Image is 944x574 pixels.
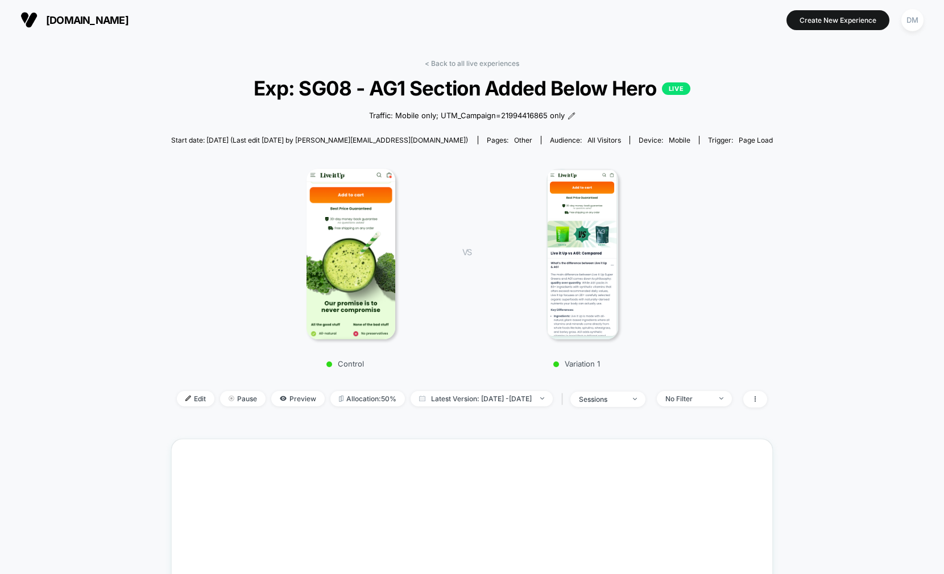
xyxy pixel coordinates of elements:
div: Pages: [487,136,532,144]
a: < Back to all live experiences [425,59,519,68]
span: Latest Version: [DATE] - [DATE] [411,391,553,406]
img: calendar [419,396,425,401]
span: Start date: [DATE] (Last edit [DATE] by [PERSON_NAME][EMAIL_ADDRESS][DOMAIN_NAME]) [171,136,468,144]
p: Control [251,359,440,368]
img: edit [185,396,191,401]
span: other [514,136,532,144]
span: mobile [669,136,690,144]
div: No Filter [665,394,711,403]
button: [DOMAIN_NAME] [17,11,132,29]
span: Preview [271,391,325,406]
span: | [558,391,570,407]
span: All Visitors [587,136,621,144]
span: Traffic: Mobile only; UTM_Campaign=21994416865 only [369,110,565,122]
div: sessions [579,395,624,404]
img: Variation 1 main [546,169,618,339]
div: Trigger: [708,136,773,144]
span: Exp: SG08 - AG1 Section Added Below Hero [201,76,743,100]
span: Allocation: 50% [330,391,405,406]
img: Control main [307,169,396,339]
img: end [633,398,637,400]
span: [DOMAIN_NAME] [46,14,129,26]
div: Audience: [550,136,621,144]
img: end [719,397,723,400]
span: Pause [220,391,266,406]
span: Edit [177,391,214,406]
div: DM [901,9,924,31]
img: end [540,397,544,400]
p: LIVE [662,82,690,95]
img: rebalance [339,396,343,402]
img: Visually logo [20,11,38,28]
span: Device: [630,136,699,144]
span: Page Load [739,136,773,144]
img: end [229,396,234,401]
button: DM [898,9,927,32]
button: Create New Experience [786,10,889,30]
p: Variation 1 [483,359,670,368]
span: VS [462,247,471,257]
